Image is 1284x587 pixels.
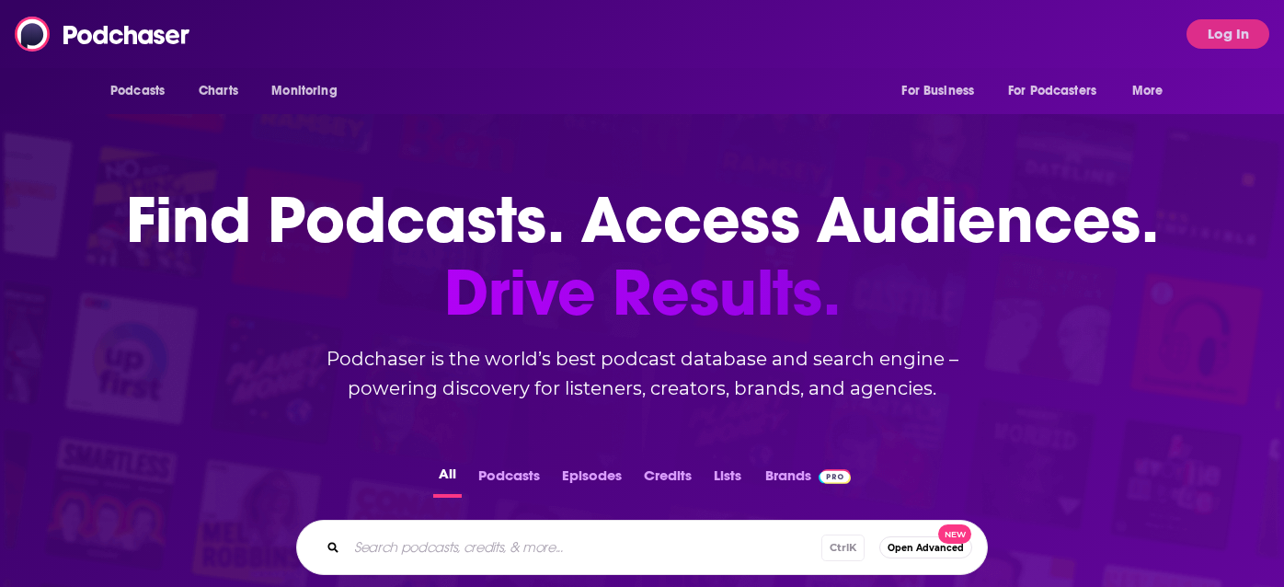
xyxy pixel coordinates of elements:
h1: Find Podcasts. Access Audiences. [126,184,1159,329]
h2: Podchaser is the world’s best podcast database and search engine – powering discovery for listene... [274,344,1010,403]
span: More [1132,78,1164,104]
button: Open AdvancedNew [879,536,972,558]
button: Log In [1187,19,1269,49]
div: Search podcasts, credits, & more... [296,520,988,575]
button: open menu [1119,74,1187,109]
button: open menu [996,74,1123,109]
button: open menu [888,74,997,109]
button: open menu [258,74,361,109]
button: Episodes [556,462,627,498]
a: Charts [187,74,249,109]
input: Search podcasts, credits, & more... [347,533,821,562]
span: Charts [199,78,238,104]
a: BrandsPodchaser Pro [765,462,851,498]
button: Lists [708,462,747,498]
img: Podchaser Pro [819,469,851,484]
span: New [938,524,971,544]
button: All [433,462,462,498]
span: For Podcasters [1008,78,1096,104]
button: Credits [638,462,697,498]
button: open menu [97,74,189,109]
span: Ctrl K [821,535,865,561]
span: Drive Results. [126,257,1159,329]
span: For Business [901,78,974,104]
img: Podchaser - Follow, Share and Rate Podcasts [15,17,191,52]
span: Monitoring [271,78,337,104]
span: Open Advanced [888,543,964,553]
button: Podcasts [473,462,545,498]
span: Podcasts [110,78,165,104]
